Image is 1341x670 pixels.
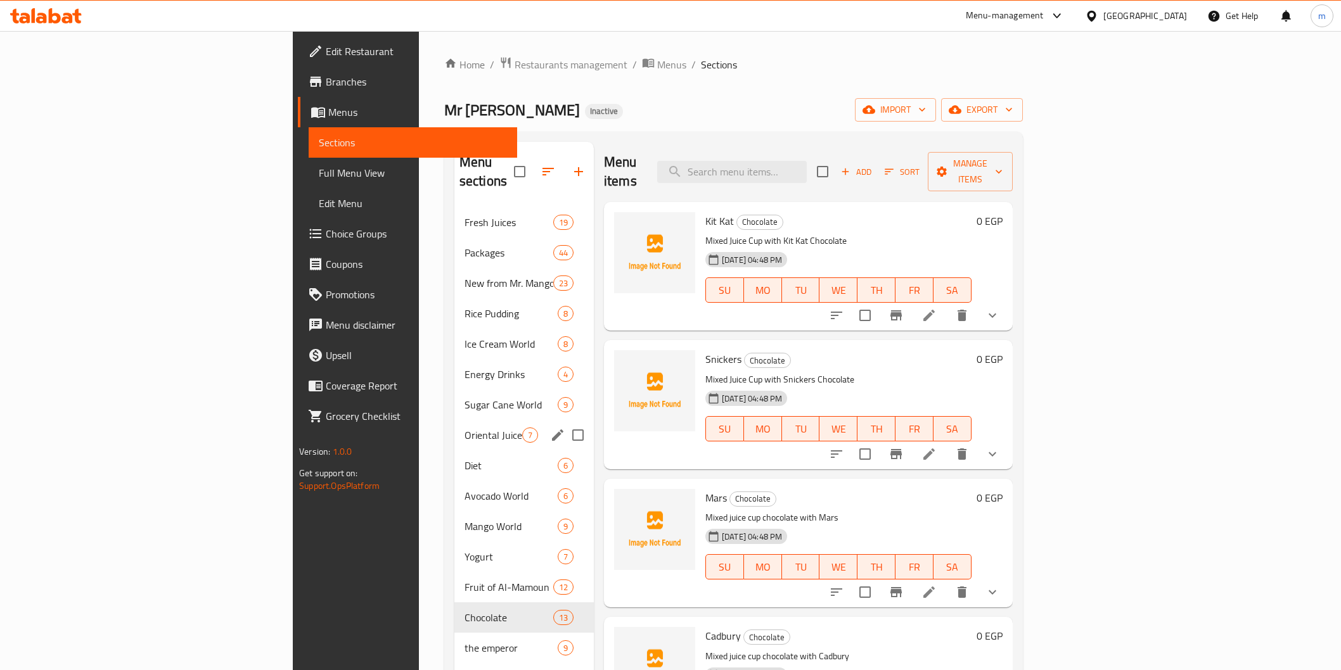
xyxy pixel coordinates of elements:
span: Promotions [326,287,506,302]
div: items [558,549,574,564]
span: 9 [558,399,573,411]
button: delete [947,439,977,469]
a: Edit menu item [921,585,937,600]
div: items [558,336,574,351]
span: Oriental Juices [465,427,522,443]
span: 8 [558,308,573,320]
span: Sections [701,57,737,72]
div: Chocolate [729,491,776,507]
div: Mango World [465,519,558,534]
span: New from Mr. Mango [465,275,553,291]
span: Coupons [326,256,506,272]
span: Manage items [938,156,1003,187]
span: SU [711,558,739,576]
span: 1.0.0 [333,443,352,460]
div: Packages44 [454,237,594,268]
span: Avocado World [465,488,558,503]
span: Edit Menu [319,196,506,211]
div: items [558,519,574,534]
div: items [553,215,574,230]
div: items [558,640,574,655]
div: items [553,245,574,260]
span: the emperor [465,640,558,655]
span: SA [939,420,966,438]
span: Sections [319,135,506,150]
span: Mars [705,488,727,507]
div: Fresh Juices19 [454,207,594,237]
a: Restaurants management [499,56,627,73]
a: Sections [309,127,517,158]
input: search [657,161,807,183]
span: FR [901,558,928,576]
span: Branches [326,74,506,89]
h6: 0 EGP [977,489,1003,507]
svg: Show Choices [985,446,1000,462]
span: import [865,102,926,118]
span: Ice Cream World [465,336,558,351]
a: Edit menu item [921,446,937,462]
button: WE [819,416,857,441]
div: Inactive [585,104,623,119]
span: MO [749,281,777,300]
span: Mr [PERSON_NAME] [444,96,580,124]
span: Menu disclaimer [326,317,506,332]
span: MO [749,558,777,576]
h6: 0 EGP [977,350,1003,368]
span: Add item [836,162,876,182]
span: Inactive [585,106,623,117]
span: 7 [558,551,573,563]
div: Yogurt7 [454,541,594,572]
button: delete [947,577,977,607]
div: items [553,610,574,625]
span: WE [824,558,852,576]
span: Coverage Report [326,378,506,393]
span: Upsell [326,348,506,363]
span: 8 [558,338,573,350]
span: Add [839,165,873,179]
button: delete [947,300,977,331]
span: TH [863,558,890,576]
button: WE [819,554,857,579]
button: TH [857,277,895,303]
span: [DATE] 04:48 PM [717,254,787,266]
div: Rice Pudding8 [454,298,594,329]
svg: Show Choices [985,308,1000,323]
a: Grocery Checklist [298,401,517,431]
div: Rice Pudding [465,306,558,321]
span: [DATE] 04:48 PM [717,393,787,405]
span: WE [824,420,852,438]
button: FR [895,554,934,579]
div: New from Mr. Mango23 [454,268,594,298]
li: / [632,57,637,72]
div: items [553,275,574,291]
div: Energy Drinks4 [454,359,594,389]
button: edit [548,426,567,445]
button: import [855,98,936,122]
div: items [553,579,574,595]
span: Yogurt [465,549,558,564]
button: FR [895,277,934,303]
span: [DATE] 04:48 PM [717,531,787,543]
div: the emperor9 [454,633,594,663]
div: items [558,367,574,382]
span: TU [787,558,815,576]
button: Add [836,162,876,182]
button: WE [819,277,857,303]
h6: 0 EGP [977,627,1003,645]
span: Chocolate [730,491,776,506]
p: Mixed juice cup chocolate with Cadbury [705,648,972,664]
a: Edit menu item [921,308,937,323]
span: Chocolate [745,353,790,368]
span: Select all sections [506,158,533,185]
div: Ice Cream World8 [454,329,594,359]
p: Mixed Juice Cup with Snickers Chocolate [705,372,972,388]
div: Diet6 [454,450,594,481]
span: Get support on: [299,465,357,481]
div: Sugar Cane World9 [454,389,594,420]
span: 7 [523,429,537,441]
span: Sort [885,165,920,179]
a: Choice Groups [298,218,517,249]
button: Branch-specific-item [881,300,911,331]
span: TU [787,420,815,438]
a: Branches [298,66,517,97]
